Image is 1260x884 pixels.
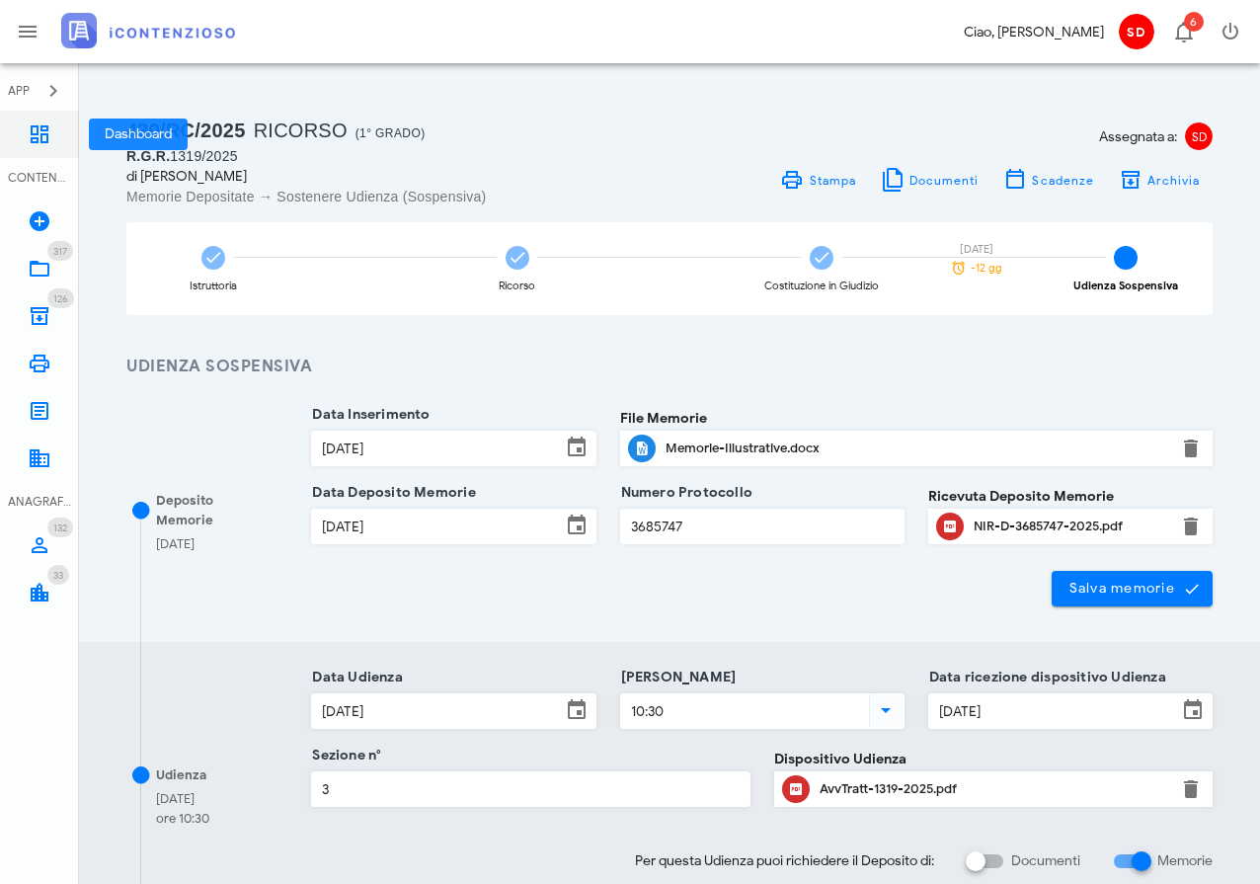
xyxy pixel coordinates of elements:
[620,408,707,429] label: File Memorie
[628,435,656,462] button: Clicca per aprire un'anteprima del file o scaricarlo
[47,518,73,537] span: Distintivo
[964,22,1104,42] div: Ciao, [PERSON_NAME]
[47,565,69,585] span: Distintivo
[1031,173,1094,188] span: Scadenze
[156,491,258,529] div: Deposito Memorie
[1185,122,1213,150] span: SD
[306,405,430,425] label: Data Inserimento
[1112,8,1159,55] button: SD
[936,513,964,540] button: Clicca per aprire un'anteprima del file o scaricarlo
[991,166,1107,194] button: Scadenze
[774,749,906,769] label: Dispositivo Udienza
[306,746,381,765] label: Sezione n°
[1119,14,1154,49] span: SD
[1067,580,1197,598] span: Salva memorie
[126,146,658,166] div: 1319/2025
[971,263,1002,274] span: -12 gg
[61,13,235,48] img: logo-text-2x.png
[53,569,63,582] span: 33
[126,148,170,164] span: R.G.R.
[1052,571,1213,606] button: Salva memorie
[808,173,856,188] span: Stampa
[942,244,1011,255] div: [DATE]
[764,281,879,291] div: Costituzione in Giudizio
[190,281,237,291] div: Istruttoria
[355,126,426,140] span: (1° Grado)
[8,493,71,511] div: ANAGRAFICA
[156,534,195,554] div: [DATE]
[156,809,209,829] div: ore 10:30
[635,850,934,871] span: Per questa Udienza puoi richiedere il Deposito di:
[1114,246,1138,270] span: 4
[666,433,1167,464] div: Clicca per aprire un'anteprima del file o scaricarlo
[53,245,67,258] span: 317
[126,355,1213,379] h3: Udienza Sospensiva
[1179,437,1203,460] button: Elimina
[1179,777,1203,801] button: Elimina
[1099,126,1177,147] span: Assegnata a:
[621,510,904,543] input: Numero Protocollo
[666,441,1167,456] div: Memorie-Illustrative.docx
[974,519,1167,534] div: NIR-D-3685747-2025.pdf
[615,668,737,687] label: [PERSON_NAME]
[47,241,73,261] span: Distintivo
[782,775,810,803] button: Clicca per aprire un'anteprima del file o scaricarlo
[1184,12,1204,32] span: Distintivo
[615,483,753,503] label: Numero Protocollo
[621,694,865,728] input: Ora Udienza
[1106,166,1213,194] button: Archivia
[1157,851,1213,871] label: Memorie
[908,173,980,188] span: Documenti
[974,511,1167,542] div: Clicca per aprire un'anteprima del file o scaricarlo
[1011,851,1080,871] label: Documenti
[53,292,68,305] span: 126
[312,772,748,806] input: Sezione n°
[126,166,658,187] div: di [PERSON_NAME]
[928,486,1114,507] label: Ricevuta Deposito Memorie
[1179,515,1203,538] button: Elimina
[868,166,991,194] button: Documenti
[47,288,74,308] span: Distintivo
[156,789,209,809] div: [DATE]
[820,773,1167,805] div: Clicca per aprire un'anteprima del file o scaricarlo
[1146,173,1201,188] span: Archivia
[156,765,206,785] div: Udienza
[1159,8,1207,55] button: Distintivo
[768,166,868,194] a: Stampa
[306,483,475,503] label: Data Deposito Memorie
[8,169,71,187] div: CONTENZIOSO
[126,120,246,141] span: 430/RC/2025
[53,522,67,534] span: 132
[126,187,658,206] div: Memorie Depositate → Sostenere Udienza (Sospensiva)
[923,668,1166,687] label: Data ricezione dispositivo Udienza
[820,781,1167,797] div: AvvTratt-1319-2025.pdf
[254,120,348,141] span: Ricorso
[1073,281,1178,291] div: Udienza Sospensiva
[306,668,403,687] label: Data Udienza
[499,281,535,291] div: Ricorso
